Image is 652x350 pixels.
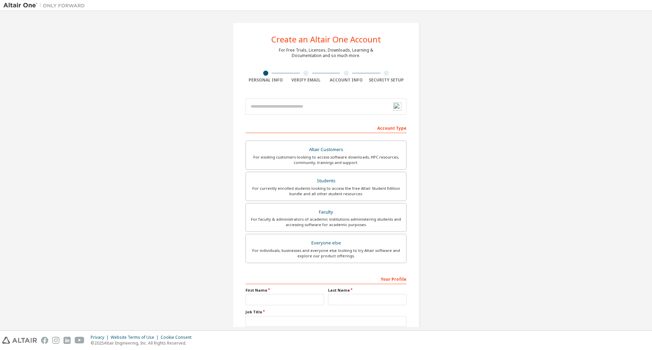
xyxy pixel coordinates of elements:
[111,335,161,340] div: Website Terms of Use
[250,248,402,259] div: For individuals, businesses and everyone else looking to try Altair software and explore our prod...
[286,77,326,83] div: Verify Email
[91,340,196,346] p: © 2025 Altair Engineering, Inc. All Rights Reserved.
[328,288,406,293] label: Last Name
[250,207,402,217] div: Faculty
[246,273,406,284] div: Your Profile
[326,77,366,83] div: Account Info
[250,145,402,154] div: Altair Customers
[91,335,111,340] div: Privacy
[52,337,59,344] img: instagram.svg
[393,103,401,111] img: npw-badge-icon-locked.svg
[64,337,71,344] img: linkedin.svg
[250,238,402,248] div: Everyone else
[2,337,37,344] img: altair_logo.svg
[3,2,88,9] img: Altair One
[250,186,402,197] div: For currently enrolled students looking to access the free Altair Student Edition bundle and all ...
[246,77,286,83] div: Personal Info
[246,288,324,293] label: First Name
[250,217,402,227] div: For faculty & administrators of academic institutions administering students and accessing softwa...
[75,337,85,344] img: youtube.svg
[246,309,406,315] label: Job Title
[161,335,196,340] div: Cookie Consent
[41,337,48,344] img: facebook.svg
[271,35,381,43] div: Create an Altair One Account
[279,48,373,58] div: For Free Trials, Licenses, Downloads, Learning & Documentation and so much more.
[250,154,402,165] div: For existing customers looking to access software downloads, HPC resources, community, trainings ...
[366,77,407,83] div: Security Setup
[246,122,406,133] div: Account Type
[250,176,402,186] div: Students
